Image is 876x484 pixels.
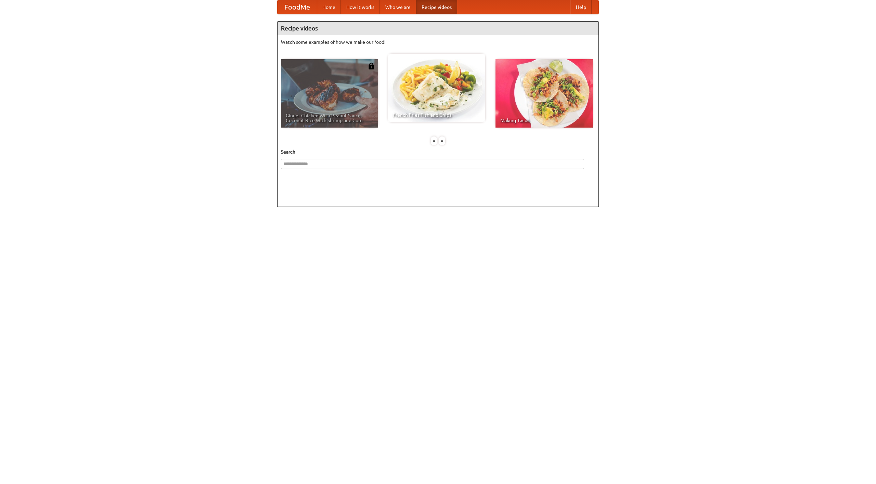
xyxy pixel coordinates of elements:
a: French Fries Fish and Chips [388,54,485,122]
span: French Fries Fish and Chips [393,113,480,117]
div: « [431,136,437,145]
h5: Search [281,148,595,155]
a: Recipe videos [416,0,457,14]
h4: Recipe videos [278,22,598,35]
a: Home [317,0,341,14]
a: How it works [341,0,380,14]
span: Making Tacos [500,118,588,123]
a: FoodMe [278,0,317,14]
a: Who we are [380,0,416,14]
div: » [439,136,445,145]
img: 483408.png [368,63,375,69]
p: Watch some examples of how we make our food! [281,39,595,45]
a: Help [570,0,592,14]
a: Making Tacos [495,59,593,128]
